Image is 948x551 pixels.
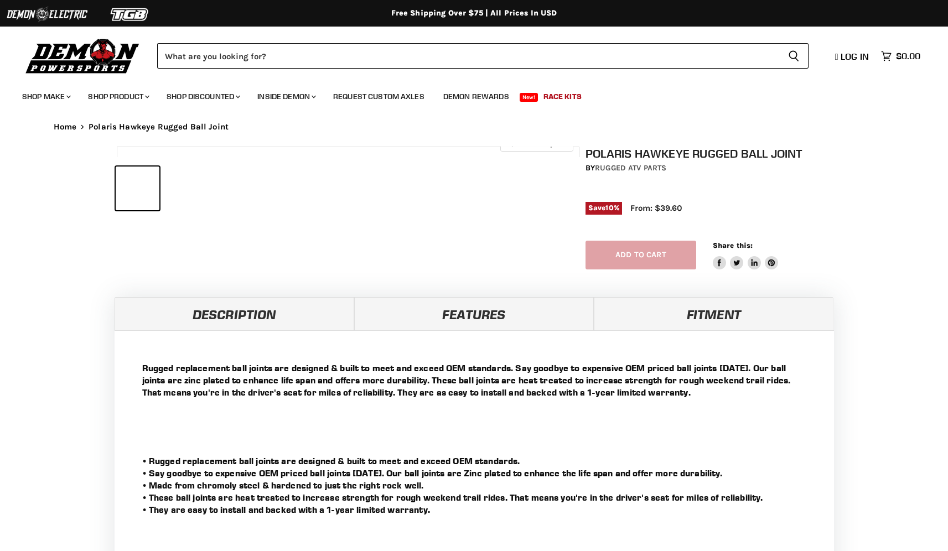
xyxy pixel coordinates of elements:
[14,85,77,108] a: Shop Make
[605,204,613,212] span: 10
[630,203,682,213] span: From: $39.60
[594,297,833,330] a: Fitment
[142,455,806,516] p: • Rugged replacement ball joints are designed & built to meet and exceed OEM standards. • Say goo...
[157,43,809,69] form: Product
[595,163,666,173] a: Rugged ATV Parts
[80,85,156,108] a: Shop Product
[6,4,89,25] img: Demon Electric Logo 2
[157,43,779,69] input: Search
[14,81,918,108] ul: Main menu
[32,122,917,132] nav: Breadcrumbs
[89,122,229,132] span: Polaris Hawkeye Rugged Ball Joint
[896,51,920,61] span: $0.00
[435,85,517,108] a: Demon Rewards
[116,167,159,210] button: Polaris Hawkeye Rugged Ball Joint thumbnail
[586,202,622,214] span: Save %
[520,93,538,102] span: New!
[115,297,354,330] a: Description
[876,48,926,64] a: $0.00
[586,147,838,160] h1: Polaris Hawkeye Rugged Ball Joint
[506,139,567,148] span: Click to expand
[54,122,77,132] a: Home
[713,241,779,270] aside: Share this:
[158,85,247,108] a: Shop Discounted
[354,297,594,330] a: Features
[22,36,143,75] img: Demon Powersports
[535,85,590,108] a: Race Kits
[713,241,753,249] span: Share this:
[830,51,876,61] a: Log in
[249,85,323,108] a: Inside Demon
[586,162,838,174] div: by
[32,8,917,18] div: Free Shipping Over $75 | All Prices In USD
[325,85,433,108] a: Request Custom Axles
[89,4,172,25] img: TGB Logo 2
[142,362,806,398] p: Rugged replacement ball joints are designed & built to meet and exceed OEM standards. Say goodbye...
[841,51,869,62] span: Log in
[779,43,809,69] button: Search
